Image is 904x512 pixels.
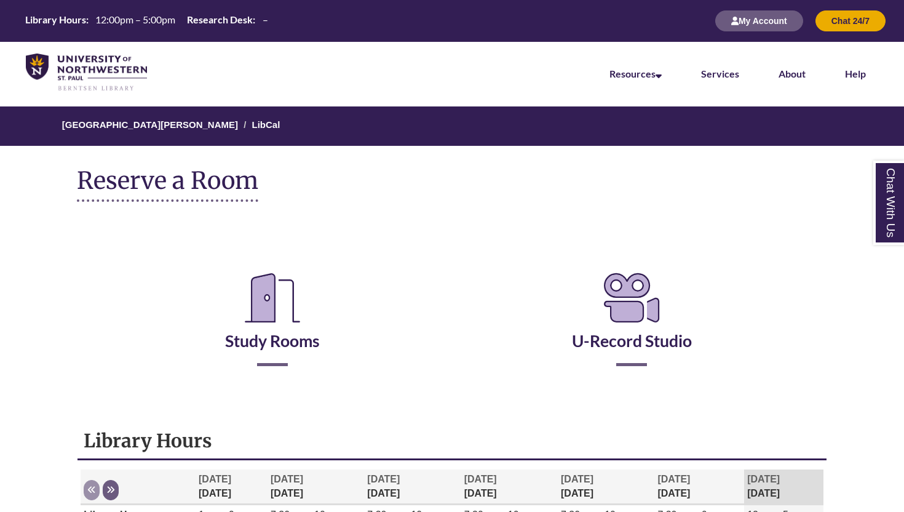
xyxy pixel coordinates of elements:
[20,13,272,29] a: Hours Today
[84,480,100,500] button: Previous week
[26,54,147,92] img: UNWSP Library Logo
[715,15,803,26] a: My Account
[263,14,268,25] span: –
[747,474,780,484] span: [DATE]
[845,68,866,79] a: Help
[558,470,654,505] th: [DATE]
[815,10,886,31] button: Chat 24/7
[225,300,320,351] a: Study Rooms
[182,13,257,26] th: Research Desk:
[77,233,827,402] div: Reserve a Room
[77,167,258,202] h1: Reserve a Room
[196,470,268,505] th: [DATE]
[464,474,497,484] span: [DATE]
[364,470,461,505] th: [DATE]
[367,474,400,484] span: [DATE]
[815,15,886,26] a: Chat 24/7
[715,10,803,31] button: My Account
[271,474,303,484] span: [DATE]
[654,470,744,505] th: [DATE]
[744,470,823,505] th: [DATE]
[252,119,280,130] a: LibCal
[103,480,119,500] button: Next week
[77,106,827,146] nav: Breadcrumb
[657,474,690,484] span: [DATE]
[95,14,175,25] span: 12:00pm – 5:00pm
[84,429,820,452] h1: Library Hours
[20,13,90,26] th: Library Hours:
[62,119,238,130] a: [GEOGRAPHIC_DATA][PERSON_NAME]
[701,68,739,79] a: Services
[199,474,231,484] span: [DATE]
[609,68,662,79] a: Resources
[20,13,272,28] table: Hours Today
[461,470,558,505] th: [DATE]
[779,68,806,79] a: About
[572,300,692,351] a: U-Record Studio
[561,474,593,484] span: [DATE]
[268,470,364,505] th: [DATE]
